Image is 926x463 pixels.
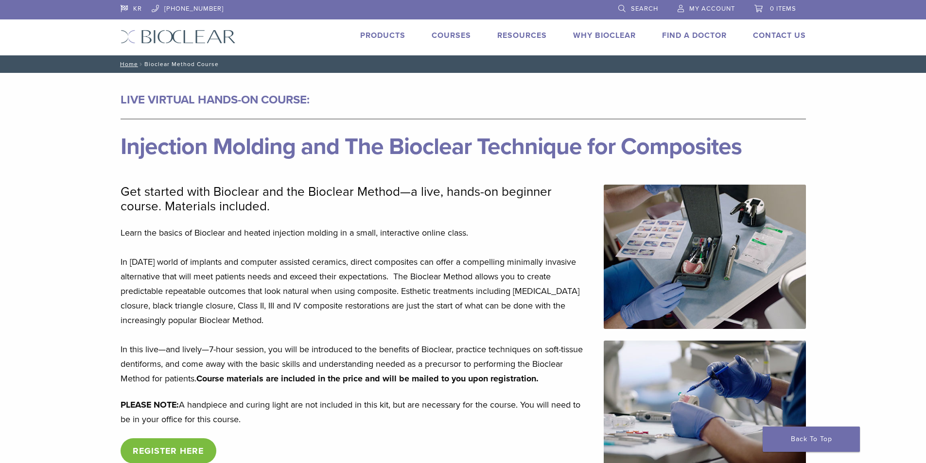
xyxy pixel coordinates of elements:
[497,31,547,40] a: Resources
[121,397,592,427] p: A handpiece and curing light are not included in this kit, but are necessary for the course. You ...
[121,399,179,410] strong: PLEASE NOTE:
[662,31,727,40] a: Find A Doctor
[121,185,592,214] p: Get started with Bioclear and the Bioclear Method—a live, hands-on beginner course. Materials inc...
[113,55,813,73] nav: Bioclear Method Course
[753,31,806,40] a: Contact Us
[117,61,138,68] a: Home
[121,135,806,158] h1: Injection Molding and The Bioclear Technique for Composites
[763,427,860,452] a: Back To Top
[121,93,310,107] strong: LIVE VIRTUAL HANDS-ON COURSE:
[121,225,592,386] p: Learn the basics of Bioclear and heated injection molding in a small, interactive online class. I...
[360,31,405,40] a: Products
[196,373,539,384] strong: Course materials are included in the price and will be mailed to you upon registration.
[573,31,636,40] a: Why Bioclear
[121,30,236,44] img: Bioclear
[770,5,796,13] span: 0 items
[138,62,144,67] span: /
[689,5,735,13] span: My Account
[631,5,658,13] span: Search
[432,31,471,40] a: Courses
